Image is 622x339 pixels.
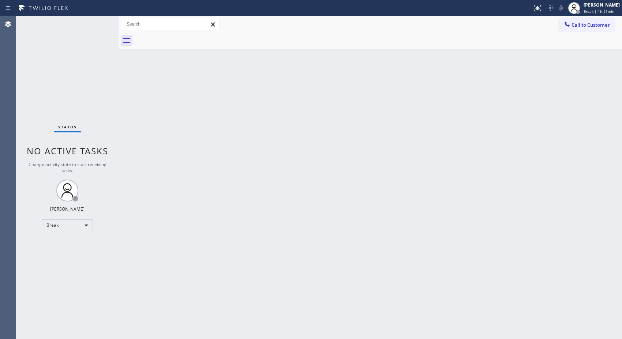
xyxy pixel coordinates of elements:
span: Call to Customer [572,22,610,28]
span: No active tasks [27,145,108,157]
button: Mute [556,3,566,13]
span: Status [58,124,77,129]
input: Search [121,18,219,30]
div: [PERSON_NAME] [584,2,620,8]
button: Call to Customer [559,18,615,32]
span: Break | 1h 41min [584,9,614,14]
div: [PERSON_NAME] [50,206,85,212]
span: Change activity state to start receiving tasks. [29,161,106,174]
div: Break [42,219,93,231]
